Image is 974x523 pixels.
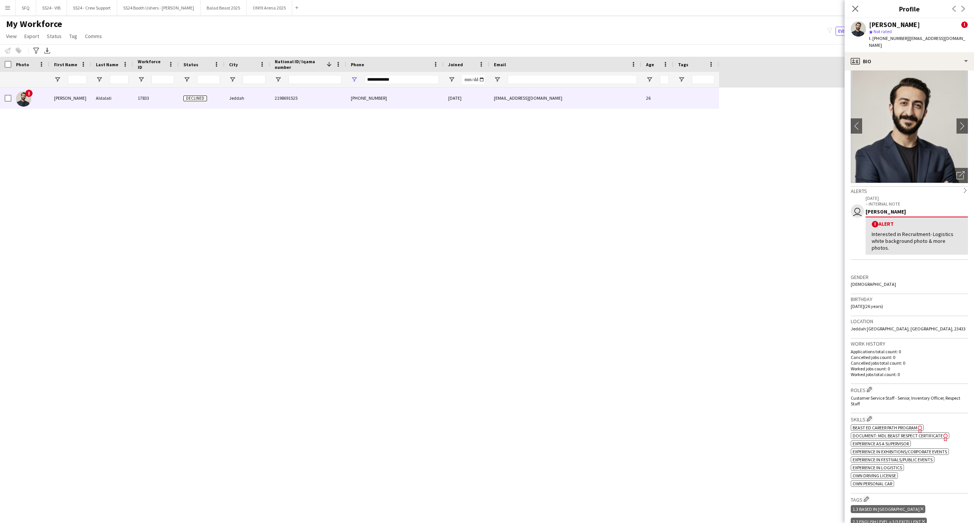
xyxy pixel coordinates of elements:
[851,296,968,303] h3: Birthday
[851,318,968,325] h3: Location
[133,88,179,108] div: 17833
[851,186,968,195] div: Alerts
[851,69,968,183] img: Crew avatar or photo
[247,0,292,15] button: ONYX Arena 2025
[275,76,282,83] button: Open Filter Menu
[851,281,896,287] span: [DEMOGRAPHIC_DATA]
[872,231,962,252] div: Interested in Recruitment- Logistics white background photo & more photos.
[151,75,174,84] input: Workforce ID Filter Input
[138,59,165,70] span: Workforce ID
[494,62,506,67] span: Email
[448,76,455,83] button: Open Filter Menu
[692,75,715,84] input: Tags Filter Input
[494,76,501,83] button: Open Filter Menu
[851,349,968,354] p: Applications total count: 0
[853,481,892,486] span: Own Personal Car
[43,46,52,55] app-action-btn: Export XLSX
[851,495,968,503] h3: Tags
[110,75,129,84] input: Last Name Filter Input
[275,59,323,70] span: National ID/ Iqama number
[851,366,968,372] p: Worked jobs count: 0
[853,457,933,462] span: Experience in Festivals/Public Events
[21,31,42,41] a: Export
[851,360,968,366] p: Cancelled jobs total count: 0
[351,76,358,83] button: Open Filter Menu
[16,91,31,107] img: Mustafa Aldalati
[288,75,342,84] input: National ID/ Iqama number Filter Input
[24,33,39,40] span: Export
[851,395,960,407] span: Customer Service Staff - Senior, Inventory Officer, Respect Staff
[117,0,201,15] button: SS24 Booth Ushers - [PERSON_NAME]
[641,88,673,108] div: 26
[275,95,298,101] span: 2198691525
[91,88,133,108] div: Aldalati
[138,76,145,83] button: Open Filter Menu
[678,62,688,67] span: Tags
[961,21,968,28] span: !
[82,31,105,41] a: Comms
[851,326,966,332] span: Jeddah [GEOGRAPHIC_DATA], [GEOGRAPHIC_DATA], 23433
[853,433,943,438] span: Document: MDL Beast Respect Certificate
[85,33,102,40] span: Comms
[47,33,62,40] span: Status
[16,0,36,15] button: SFQ
[489,88,641,108] div: [EMAIL_ADDRESS][DOMAIN_NAME]
[851,415,968,423] h3: Skills
[183,96,207,101] span: Declined
[197,75,220,84] input: Status Filter Input
[346,88,444,108] div: [PHONE_NUMBER]
[448,62,463,67] span: Joined
[67,0,117,15] button: SS24 - Crew Support
[32,46,41,55] app-action-btn: Advanced filters
[851,505,925,513] div: 1.3 Based in [GEOGRAPHIC_DATA]
[68,75,87,84] input: First Name Filter Input
[869,21,920,28] div: [PERSON_NAME]
[866,201,968,207] p: – INTERNAL NOTE
[3,31,20,41] a: View
[224,88,270,108] div: Jeddah
[869,35,909,41] span: t. [PHONE_NUMBER]
[851,354,968,360] p: Cancelled jobs count: 0
[872,221,879,228] span: !
[96,62,118,67] span: Last Name
[351,62,364,67] span: Phone
[678,76,685,83] button: Open Filter Menu
[646,76,653,83] button: Open Filter Menu
[6,18,62,30] span: My Workforce
[444,88,489,108] div: [DATE]
[869,35,965,48] span: | [EMAIL_ADDRESS][DOMAIN_NAME]
[201,0,247,15] button: Balad Beast 2025
[183,76,190,83] button: Open Filter Menu
[866,195,968,201] p: [DATE]
[462,75,485,84] input: Joined Filter Input
[69,33,77,40] span: Tag
[364,75,439,84] input: Phone Filter Input
[36,0,67,15] button: SS24 - VIB
[54,62,77,67] span: First Name
[851,303,883,309] span: [DATE] (26 years)
[853,449,947,454] span: Experience in Exhibitions/Corporate Events
[229,62,238,67] span: City
[953,168,968,183] div: Open photos pop-in
[874,29,892,34] span: Not rated
[25,89,33,97] span: !
[183,62,198,67] span: Status
[646,62,654,67] span: Age
[872,220,962,228] div: Alert
[851,372,968,377] p: Worked jobs total count: 0
[44,31,65,41] a: Status
[6,33,17,40] span: View
[853,473,896,478] span: Own Driving License
[853,425,917,431] span: Beast ED Career Path Program
[853,441,909,446] span: Experience as a Supervisor
[851,340,968,347] h3: Work history
[853,465,902,470] span: Experience in Logistics
[866,208,968,215] div: [PERSON_NAME]
[836,27,874,36] button: Everyone8,559
[845,4,974,14] h3: Profile
[229,76,236,83] button: Open Filter Menu
[851,274,968,281] h3: Gender
[243,75,266,84] input: City Filter Input
[66,31,80,41] a: Tag
[508,75,637,84] input: Email Filter Input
